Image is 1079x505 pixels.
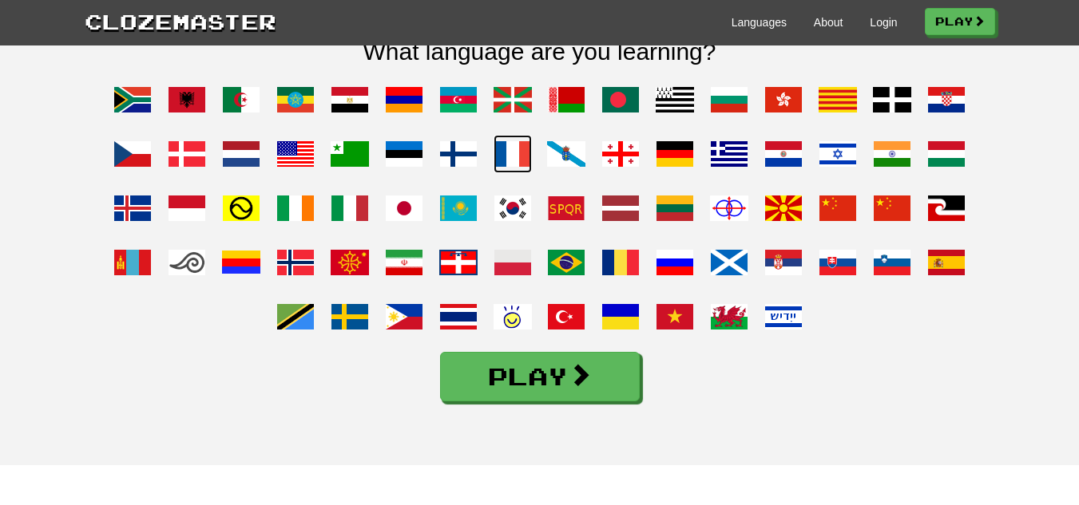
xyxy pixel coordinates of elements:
a: Login [870,14,897,30]
a: About [814,14,843,30]
a: Clozemaster [85,6,276,36]
a: Play [925,8,995,35]
a: Play [440,352,640,401]
a: Languages [732,14,787,30]
h2: What language are you learning? [85,38,995,65]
